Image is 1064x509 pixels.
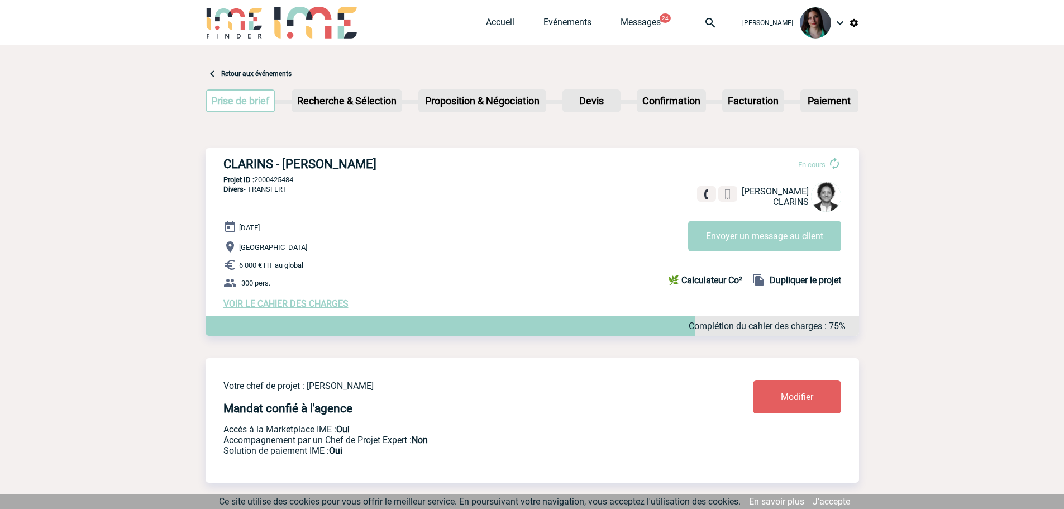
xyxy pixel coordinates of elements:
span: Divers [223,185,244,193]
b: Dupliquer le projet [770,275,841,286]
img: file_copy-black-24dp.png [752,273,765,287]
b: Projet ID : [223,175,254,184]
button: Envoyer un message au client [688,221,841,251]
img: portable.png [723,189,733,199]
a: J'accepte [813,496,850,507]
b: Oui [336,424,350,435]
p: 2000425484 [206,175,859,184]
span: Modifier [781,392,813,402]
img: 104013-0.jpg [811,182,841,212]
a: En savoir plus [749,496,804,507]
h4: Mandat confié à l'agence [223,402,352,415]
b: 🌿 Calculateur Co² [668,275,742,286]
a: Retour aux événements [221,70,292,78]
b: Non [412,435,428,445]
button: 24 [660,13,671,23]
p: Prise de brief [207,91,275,111]
b: Oui [329,445,342,456]
span: CLARINS [773,197,809,207]
span: Ce site utilise des cookies pour vous offrir le meilleur service. En poursuivant votre navigation... [219,496,741,507]
span: 300 pers. [241,279,270,287]
p: Prestation payante [223,435,687,445]
span: [GEOGRAPHIC_DATA] [239,243,307,251]
img: 131235-0.jpeg [800,7,831,39]
span: - TRANSFERT [223,185,287,193]
span: [PERSON_NAME] [742,186,809,197]
a: VOIR LE CAHIER DES CHARGES [223,298,349,309]
a: Messages [621,17,661,32]
a: Accueil [486,17,514,32]
a: 🌿 Calculateur Co² [668,273,747,287]
p: Accès à la Marketplace IME : [223,424,687,435]
a: Evénements [543,17,591,32]
p: Recherche & Sélection [293,91,401,111]
span: [PERSON_NAME] [742,19,793,27]
img: fixe.png [702,189,712,199]
p: Facturation [723,91,783,111]
p: Proposition & Négociation [419,91,545,111]
img: IME-Finder [206,7,264,39]
p: Devis [564,91,619,111]
p: Votre chef de projet : [PERSON_NAME] [223,380,687,391]
span: En cours [798,160,826,169]
span: 6 000 € HT au global [239,261,303,269]
p: Confirmation [638,91,705,111]
h3: CLARINS - [PERSON_NAME] [223,157,559,171]
span: [DATE] [239,223,260,232]
p: Conformité aux process achat client, Prise en charge de la facturation, Mutualisation de plusieur... [223,445,687,456]
p: Paiement [801,91,857,111]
